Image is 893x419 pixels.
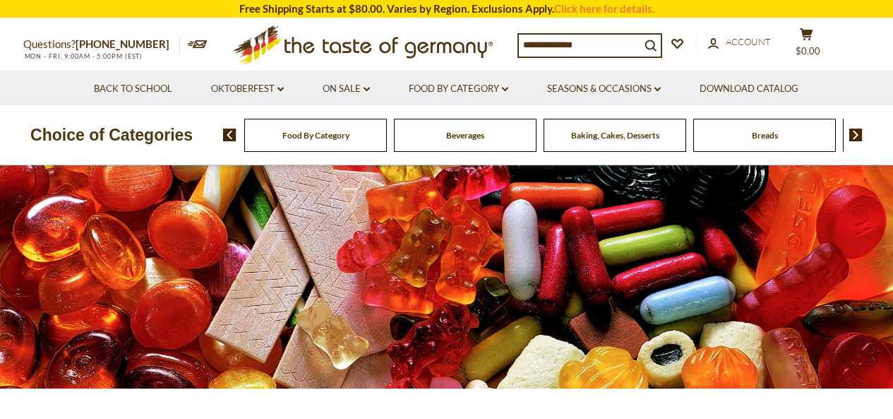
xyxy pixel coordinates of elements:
[571,130,659,141] a: Baking, Cakes, Desserts
[786,28,828,63] button: $0.00
[323,81,370,97] a: On Sale
[23,52,143,60] span: MON - FRI, 9:00AM - 5:00PM (EST)
[700,81,798,97] a: Download Catalog
[223,129,236,141] img: previous arrow
[409,81,508,97] a: Food By Category
[752,130,778,141] a: Breads
[849,129,863,141] img: next arrow
[547,81,661,97] a: Seasons & Occasions
[211,81,284,97] a: Oktoberfest
[726,36,771,47] span: Account
[282,130,349,141] a: Food By Category
[94,81,172,97] a: Back to School
[23,35,180,54] p: Questions?
[76,37,169,50] a: [PHONE_NUMBER]
[708,35,771,50] a: Account
[554,2,654,15] a: Click here for details.
[446,130,484,141] a: Beverages
[796,45,820,57] span: $0.00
